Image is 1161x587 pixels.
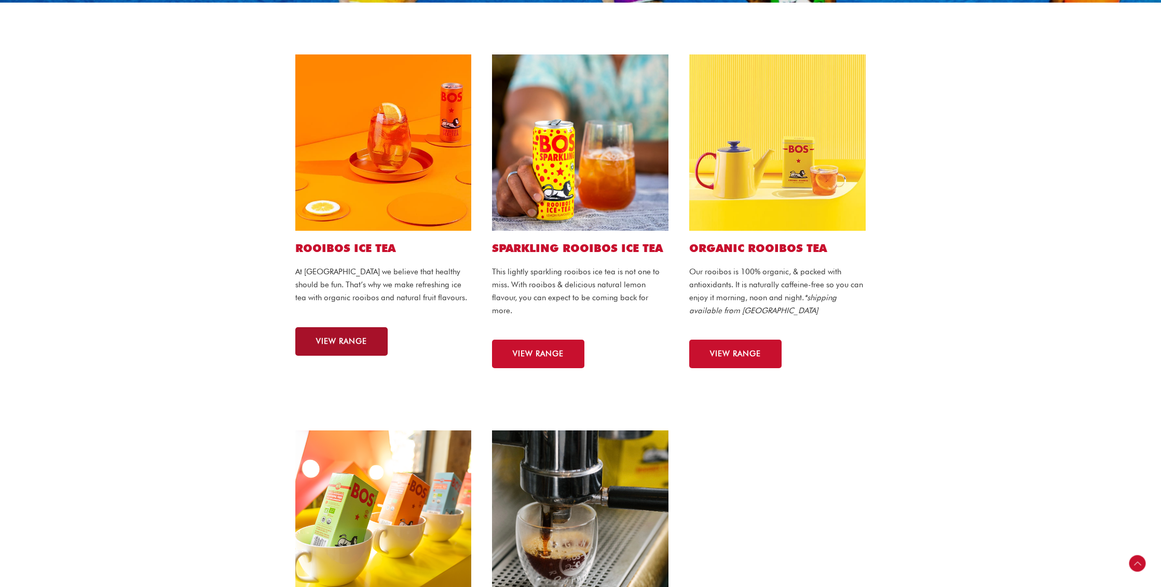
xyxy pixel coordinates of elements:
[295,327,388,356] a: VIEW RANGE
[513,350,564,358] span: VIEW RANGE
[689,265,866,317] p: Our rooibos is 100% organic, & packed with antioxidants. It is naturally caffeine-free so you can...
[295,265,472,304] p: At [GEOGRAPHIC_DATA] we believe that healthy should be fun. That’s why we make refreshing ice tea...
[492,54,668,231] img: sparkling lemon
[316,338,367,345] span: VIEW RANGE
[689,241,866,255] h2: ORGANIC ROOIBOS TEA
[492,265,668,317] p: This lightly sparkling rooibos ice tea is not one to miss. With rooibos & delicious natural lemon...
[295,54,472,231] img: peach
[689,293,837,315] em: *shipping available from [GEOGRAPHIC_DATA]
[295,241,472,255] h2: ROOIBOS ICE TEA
[689,340,782,368] a: VIEW RANGE
[492,340,584,368] a: VIEW RANGE
[689,54,866,231] img: hot-tea-2-copy
[492,241,668,255] h2: SPARKLING ROOIBOS ICE TEA
[710,350,761,358] span: VIEW RANGE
